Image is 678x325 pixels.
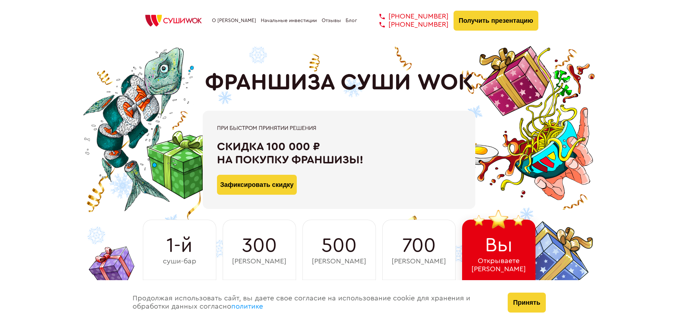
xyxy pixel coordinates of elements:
[462,279,535,305] div: 2025
[217,175,297,195] button: Зафиксировать скидку
[143,279,216,305] div: 2011
[261,18,317,23] a: Начальные инвестиции
[205,69,473,96] h1: ФРАНШИЗА СУШИ WOK
[322,18,341,23] a: Отзывы
[166,234,192,257] span: 1-й
[485,234,513,257] span: Вы
[232,257,286,266] span: [PERSON_NAME]
[231,303,263,310] a: политике
[242,234,277,257] span: 300
[508,293,545,313] button: Принять
[302,279,376,305] div: 2016
[382,279,456,305] div: 2021
[392,257,446,266] span: [PERSON_NAME]
[312,257,366,266] span: [PERSON_NAME]
[125,280,501,325] div: Продолжая использовать сайт, вы даете свое согласие на использование cookie для хранения и обрабо...
[212,18,256,23] a: О [PERSON_NAME]
[163,257,196,266] span: суши-бар
[471,257,526,273] span: Открываете [PERSON_NAME]
[321,234,357,257] span: 500
[402,234,436,257] span: 700
[223,279,296,305] div: 2014
[369,21,449,29] a: [PHONE_NUMBER]
[140,13,207,28] img: СУШИWOK
[217,140,461,167] div: Скидка 100 000 ₽ на покупку франшизы!
[369,12,449,21] a: [PHONE_NUMBER]
[217,125,461,131] div: При быстром принятии решения
[454,11,539,31] button: Получить презентацию
[346,18,357,23] a: Блог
